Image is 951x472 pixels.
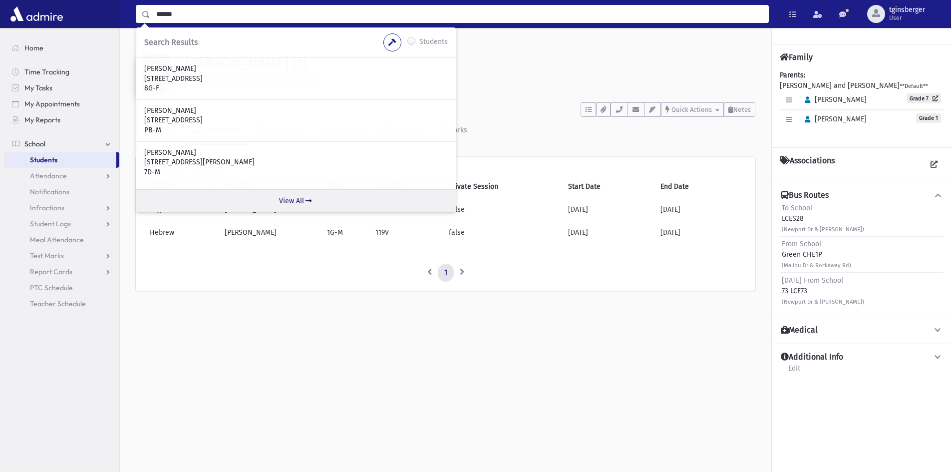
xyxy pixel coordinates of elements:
a: Grade 7 [907,93,941,103]
th: End Date [654,175,747,198]
p: [STREET_ADDRESS] [144,74,448,84]
span: [DATE] From School [782,276,843,285]
button: Notes [724,102,755,117]
span: School [24,139,45,148]
span: Student Logs [30,219,71,228]
a: Notifications [4,184,119,200]
span: Test Marks [30,251,64,260]
span: Notifications [30,187,69,196]
h4: Associations [780,156,835,174]
div: 73 LCF73 [782,275,864,307]
span: My Reports [24,115,60,124]
a: School [4,136,119,152]
button: Bus Routes [780,190,943,201]
span: Report Cards [30,267,72,276]
a: Activity [136,117,184,145]
div: Marks [446,126,467,134]
span: Students [30,155,57,164]
td: 119V [369,221,442,244]
span: Grade 1 [916,113,941,123]
small: (Newport Dr & [PERSON_NAME]) [782,299,864,305]
a: Home [4,40,119,56]
a: My Reports [4,112,119,128]
p: [STREET_ADDRESS][PERSON_NAME] [144,157,448,167]
a: [PERSON_NAME] [STREET_ADDRESS] PB-M [144,106,448,135]
small: (Malibu Dr & Rockaway Rd) [782,262,851,269]
td: [DATE] [654,221,747,244]
a: Edit [788,363,801,381]
td: [DATE] [654,198,747,221]
h1: [PERSON_NAME] (1) [186,54,755,71]
td: [PERSON_NAME] [219,221,321,244]
p: PB-M [144,125,448,135]
td: 1G-M [321,221,370,244]
a: Infractions [4,200,119,216]
a: Students [4,152,116,168]
h4: Family [780,52,813,62]
span: PTC Schedule [30,283,73,292]
input: Search [150,5,768,23]
span: To School [782,204,812,212]
span: Notes [733,106,751,113]
button: Medical [780,325,943,336]
a: My Tasks [4,80,119,96]
h4: Bus Routes [781,190,829,201]
td: [DATE] [562,198,654,221]
a: Test Marks [4,248,119,264]
a: Time Tracking [4,64,119,80]
span: [PERSON_NAME] [800,95,867,104]
a: My Appointments [4,96,119,112]
h4: Additional Info [781,352,843,363]
span: My Appointments [24,99,80,108]
p: [STREET_ADDRESS] [144,115,448,125]
td: false [443,221,562,244]
img: AdmirePro [8,4,65,24]
a: [PERSON_NAME] [STREET_ADDRESS] 8G-F [144,64,448,93]
span: From School [782,240,821,248]
span: tginsberger [889,6,925,14]
p: 7D-M [144,167,448,177]
a: PTC Schedule [4,280,119,296]
nav: breadcrumb [136,40,172,54]
th: Private Session [443,175,562,198]
td: false [443,198,562,221]
a: Report Cards [4,264,119,280]
span: User [889,14,925,22]
td: [DATE] [562,221,654,244]
label: Students [419,36,448,48]
a: 1 [438,264,454,282]
p: [PERSON_NAME] [144,64,448,74]
p: [PERSON_NAME] [144,148,448,158]
div: Green CHE1P [782,239,851,270]
a: Student Logs [4,216,119,232]
b: Parents: [780,71,805,79]
button: Additional Info [780,352,943,363]
a: Teacher Schedule [4,296,119,312]
th: Start Date [562,175,654,198]
span: Time Tracking [24,67,69,76]
span: Infractions [30,203,64,212]
span: My Tasks [24,83,52,92]
span: Attendance [30,171,67,180]
a: View All [136,189,456,212]
span: [PERSON_NAME] [800,115,867,123]
a: [PERSON_NAME] [STREET_ADDRESS][PERSON_NAME] 7D-M [144,148,448,177]
div: LCES28 [782,203,864,234]
span: Search Results [144,37,198,47]
span: Meal Attendance [30,235,84,244]
small: (Newport Dr & [PERSON_NAME]) [782,226,864,233]
button: Quick Actions [661,102,724,117]
a: Attendance [4,168,119,184]
span: Home [24,43,43,52]
span: Teacher Schedule [30,299,86,308]
a: Meal Attendance [4,232,119,248]
a: Students [136,41,172,49]
a: View all Associations [925,156,943,174]
p: [PERSON_NAME] [144,106,448,116]
h4: Medical [781,325,818,336]
div: [PERSON_NAME] and [PERSON_NAME] [780,70,943,139]
p: 8G-F [144,83,448,93]
td: Hebrew [144,221,219,244]
span: Quick Actions [671,106,712,113]
h6: 1507 [PERSON_NAME] Court Lakewood [186,75,755,85]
